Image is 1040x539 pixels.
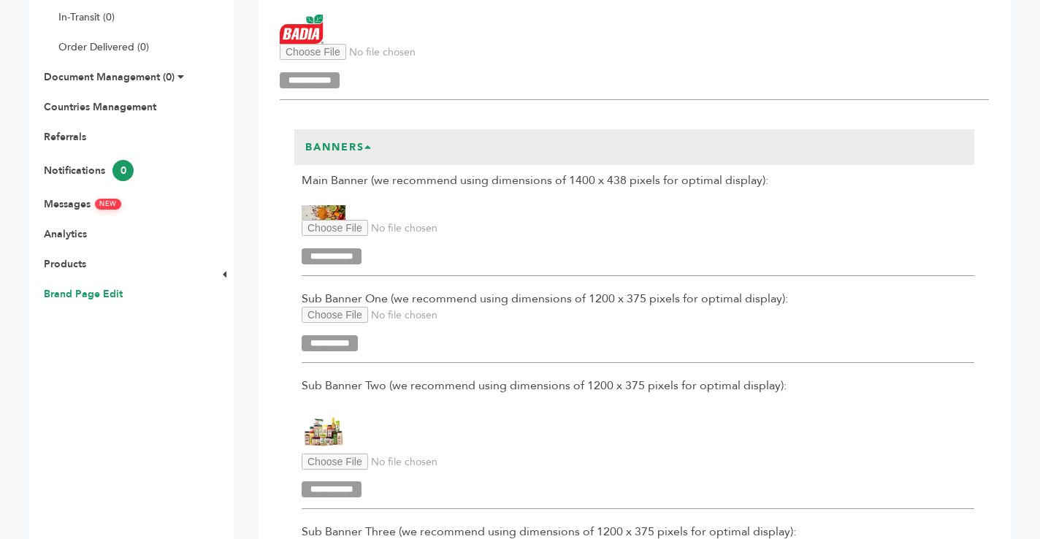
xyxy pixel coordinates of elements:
[95,199,121,210] span: NEW
[44,257,86,271] a: Products
[302,205,345,221] img: BADIA SPICES,LLC
[44,130,86,144] a: Referrals
[44,287,123,301] a: Brand Page Edit
[302,291,974,307] span: Sub Banner One (we recommend using dimensions of 1200 x 375 pixels for optimal display):
[302,378,974,394] span: Sub Banner Two (we recommend using dimensions of 1200 x 375 pixels for optimal display):
[44,197,121,211] a: MessagesNEW
[58,40,149,54] a: Order Delivered (0)
[44,100,156,114] a: Countries Management
[44,70,175,84] a: Document Management (0)
[44,227,87,241] a: Analytics
[294,129,383,166] h3: Banners
[302,172,974,188] span: Main Banner (we recommend using dimensions of 1400 x 438 pixels for optimal display):
[44,164,134,177] a: Notifications0
[280,15,324,45] img: BADIA SPICES,LLC
[302,410,345,454] img: BADIA SPICES,LLC
[58,10,115,24] a: In-Transit (0)
[112,160,134,181] span: 0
